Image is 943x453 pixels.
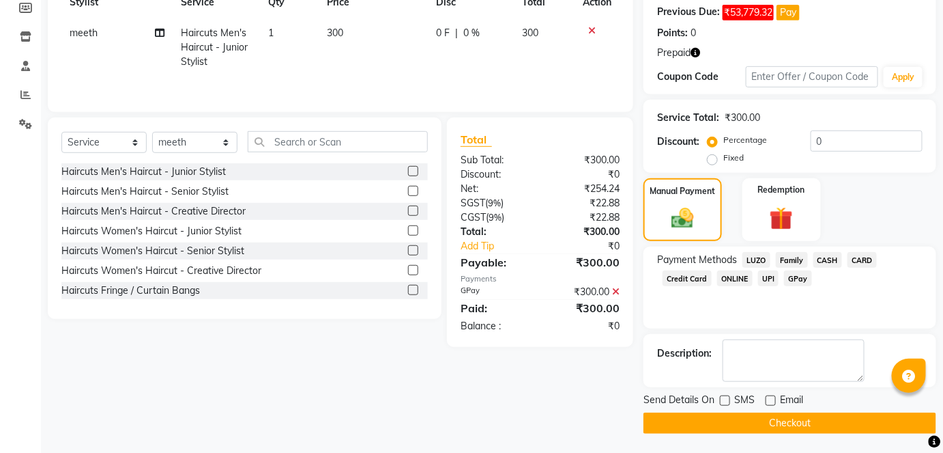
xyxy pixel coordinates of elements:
button: Checkout [643,413,936,434]
div: ₹300.00 [540,254,630,271]
span: 0 F [436,26,450,40]
span: GPay [784,271,812,286]
div: ₹300.00 [540,153,630,167]
div: Discount: [657,135,699,149]
div: 0 [691,26,696,40]
div: Previous Due: [657,5,720,20]
span: UPI [758,271,779,286]
div: ₹254.24 [540,182,630,196]
div: Sub Total: [450,153,540,167]
span: 1 [269,27,274,39]
div: ₹0 [555,239,630,253]
span: ONLINE [717,271,753,286]
div: ₹300.00 [725,111,760,125]
div: Service Total: [657,111,719,125]
span: SGST [461,197,485,209]
div: Balance : [450,319,540,333]
button: Apply [884,67,923,87]
span: Credit Card [663,271,712,286]
span: SMS [734,393,755,410]
button: Pay [777,5,800,20]
div: Discount: [450,167,540,182]
div: Payable: [450,254,540,271]
span: 0 % [463,26,480,40]
div: ₹300.00 [540,300,630,316]
span: CGST [461,211,486,223]
span: Total [461,133,492,147]
span: CASH [813,252,843,268]
label: Redemption [758,184,805,196]
div: ₹0 [540,167,630,182]
label: Fixed [723,152,744,164]
div: Net: [450,182,540,196]
div: Total: [450,225,540,239]
div: ₹300.00 [540,225,630,239]
span: LUZO [742,252,770,268]
span: meeth [70,27,98,39]
div: Points: [657,26,688,40]
div: Haircuts Women's Haircut - Creative Director [61,264,261,278]
span: | [455,26,458,40]
span: 9% [489,212,502,223]
span: Prepaid [657,46,691,60]
div: ₹22.88 [540,196,630,210]
div: Coupon Code [657,70,746,84]
div: ₹22.88 [540,210,630,225]
label: Manual Payment [650,185,715,197]
span: Haircuts Men's Haircut - Junior Stylist [181,27,248,68]
div: Haircuts Women's Haircut - Senior Stylist [61,244,244,258]
span: Payment Methods [657,253,737,267]
div: Payments [461,273,620,285]
img: _gift.svg [762,204,800,234]
div: Haircuts Women's Haircut - Junior Stylist [61,224,242,238]
div: ( ) [450,196,540,210]
input: Enter Offer / Coupon Code [746,66,879,87]
div: GPay [450,285,540,299]
span: 9% [488,197,501,208]
div: Haircuts Men's Haircut - Junior Stylist [61,165,226,179]
div: ( ) [450,210,540,225]
span: 300 [327,27,343,39]
span: ₹53,779.32 [723,5,774,20]
span: 300 [523,27,539,39]
div: ₹0 [540,319,630,333]
span: Send Details On [643,393,714,410]
img: _cash.svg [665,206,701,232]
label: Percentage [723,134,767,146]
div: Paid: [450,300,540,316]
input: Search or Scan [248,131,428,152]
a: Add Tip [450,239,555,253]
div: Haircuts Men's Haircut - Creative Director [61,204,246,219]
span: Family [776,252,808,268]
span: CARD [847,252,877,268]
div: ₹300.00 [540,285,630,299]
div: Description: [657,346,712,361]
div: Haircuts Fringe / Curtain Bangs [61,284,200,298]
div: Haircuts Men's Haircut - Senior Stylist [61,184,229,199]
span: Email [780,393,803,410]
